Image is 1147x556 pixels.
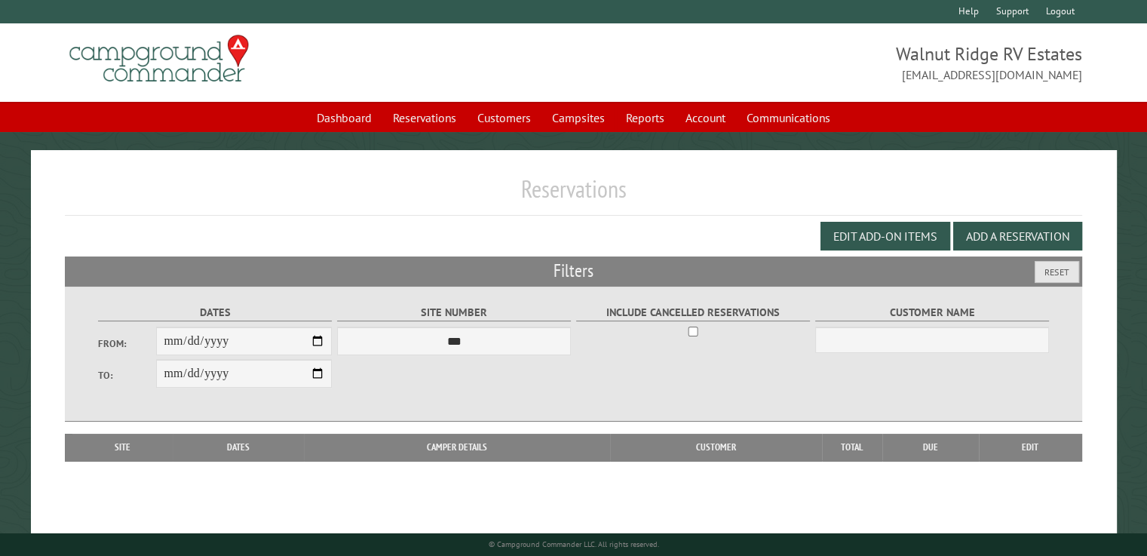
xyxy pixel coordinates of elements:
label: Site Number [337,304,572,321]
label: Dates [98,304,333,321]
th: Due [882,434,979,461]
a: Customers [468,103,540,132]
th: Edit [979,434,1082,461]
th: Total [822,434,882,461]
small: © Campground Commander LLC. All rights reserved. [489,539,659,549]
th: Camper Details [304,434,610,461]
span: Walnut Ridge RV Estates [EMAIL_ADDRESS][DOMAIN_NAME] [574,41,1082,84]
button: Edit Add-on Items [820,222,950,250]
a: Reports [617,103,673,132]
label: From: [98,336,157,351]
h1: Reservations [65,174,1082,216]
th: Site [72,434,173,461]
a: Reservations [384,103,465,132]
a: Communications [738,103,839,132]
a: Account [676,103,735,132]
button: Reset [1035,261,1079,283]
label: To: [98,368,157,382]
button: Add a Reservation [953,222,1082,250]
a: Dashboard [308,103,381,132]
th: Dates [173,434,304,461]
th: Customer [610,434,822,461]
a: Campsites [543,103,614,132]
h2: Filters [65,256,1082,285]
label: Include Cancelled Reservations [576,304,811,321]
img: Campground Commander [65,29,253,88]
label: Customer Name [815,304,1050,321]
